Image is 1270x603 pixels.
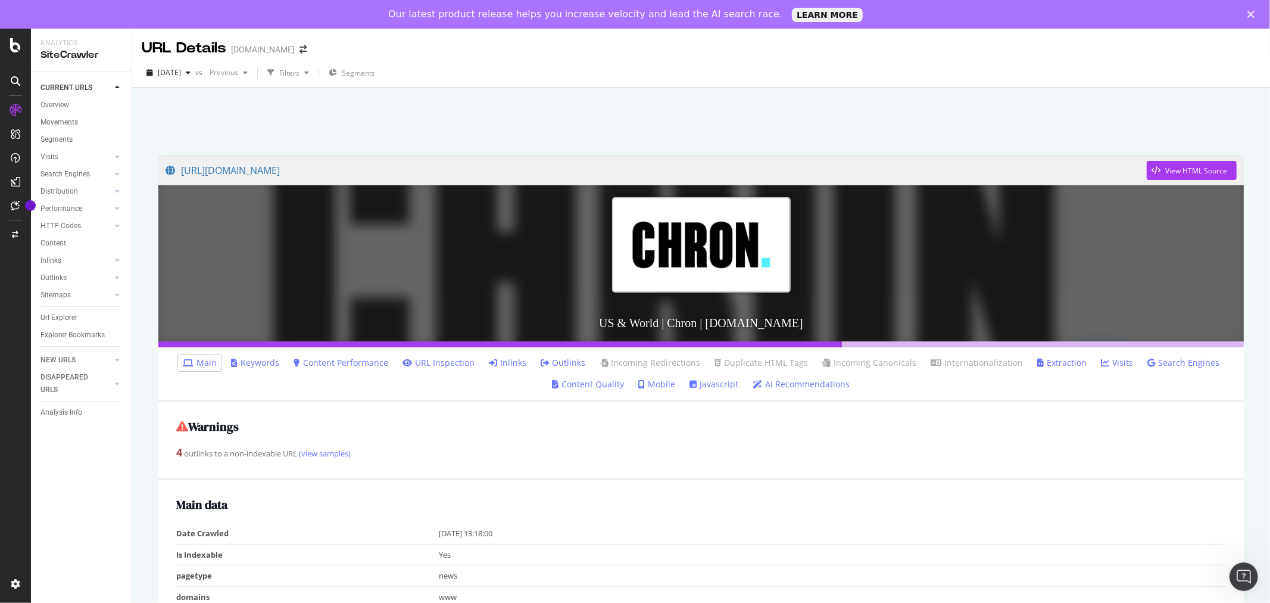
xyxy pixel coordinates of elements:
[1147,357,1219,369] a: Search Engines
[205,63,252,82] button: Previous
[40,82,111,94] a: CURRENT URLS
[40,220,111,232] a: HTTP Codes
[40,116,78,129] div: Movements
[40,237,123,250] a: Content
[40,354,111,366] a: NEW URLS
[40,48,122,62] div: SiteCrawler
[142,63,195,82] button: [DATE]
[263,63,314,82] button: Filters
[40,203,111,215] a: Performance
[297,448,351,459] a: (view samples)
[40,185,111,198] a: Distribution
[40,168,90,181] div: Search Engines
[324,63,380,82] button: Segments
[342,68,375,78] span: Segments
[489,357,526,369] a: Inlinks
[40,272,67,284] div: Outlinks
[40,99,69,111] div: Overview
[40,133,73,146] div: Segments
[176,420,1226,433] h2: Warnings
[40,168,111,181] a: Search Engines
[822,357,916,369] a: Incoming Canonicals
[439,565,1226,587] td: news
[690,378,739,390] a: Javascript
[231,43,295,55] div: [DOMAIN_NAME]
[553,378,625,390] a: Content Quality
[40,406,82,419] div: Analysis Info
[158,304,1244,341] h3: US & World | Chron | [DOMAIN_NAME]
[40,329,105,341] div: Explorer Bookmarks
[40,272,111,284] a: Outlinks
[183,357,217,369] a: Main
[294,357,388,369] a: Content Performance
[40,289,71,301] div: Sitemaps
[541,357,585,369] a: Outlinks
[40,237,66,250] div: Content
[40,116,123,129] a: Movements
[40,312,77,324] div: Url Explorer
[40,185,78,198] div: Distribution
[40,329,123,341] a: Explorer Bookmarks
[40,406,123,419] a: Analysis Info
[166,156,1147,185] a: [URL][DOMAIN_NAME]
[40,151,58,163] div: Visits
[612,197,791,292] img: US & World | Chron | Chron.com
[40,133,123,146] a: Segments
[195,67,205,77] span: vs
[40,151,111,163] a: Visits
[714,357,808,369] a: Duplicate HTML Tags
[176,565,439,587] td: pagetype
[176,445,182,459] strong: 4
[40,371,101,396] div: DISAPPEARED URLS
[40,354,76,366] div: NEW URLS
[205,67,238,77] span: Previous
[279,68,299,78] div: Filters
[931,357,1023,369] a: Internationalization
[1147,161,1237,180] button: View HTML Source
[40,220,81,232] div: HTTP Codes
[176,445,1226,461] div: outlinks to a non-indexable URL
[158,67,181,77] span: 2025 Aug. 8th
[40,371,111,396] a: DISAPPEARED URLS
[639,378,676,390] a: Mobile
[142,38,226,58] div: URL Details
[1037,357,1087,369] a: Extraction
[299,45,307,54] div: arrow-right-arrow-left
[753,378,850,390] a: AI Recommendations
[600,357,700,369] a: Incoming Redirections
[1165,166,1227,176] div: View HTML Source
[40,203,82,215] div: Performance
[1247,11,1259,18] div: Close
[1101,357,1133,369] a: Visits
[40,312,123,324] a: Url Explorer
[176,523,439,544] td: Date Crawled
[40,289,111,301] a: Sitemaps
[25,200,36,211] div: Tooltip anchor
[439,523,1226,544] td: [DATE] 13:18:00
[439,544,1226,565] td: Yes
[40,254,111,267] a: Inlinks
[176,498,1226,511] h2: Main data
[402,357,475,369] a: URL Inspection
[40,99,123,111] a: Overview
[40,82,92,94] div: CURRENT URLS
[792,8,863,22] a: LEARN MORE
[40,38,122,48] div: Analytics
[176,544,439,565] td: Is Indexable
[1230,562,1258,591] iframe: Intercom live chat
[388,8,782,20] div: Our latest product release helps you increase velocity and lead the AI search race.
[231,357,279,369] a: Keywords
[40,254,61,267] div: Inlinks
